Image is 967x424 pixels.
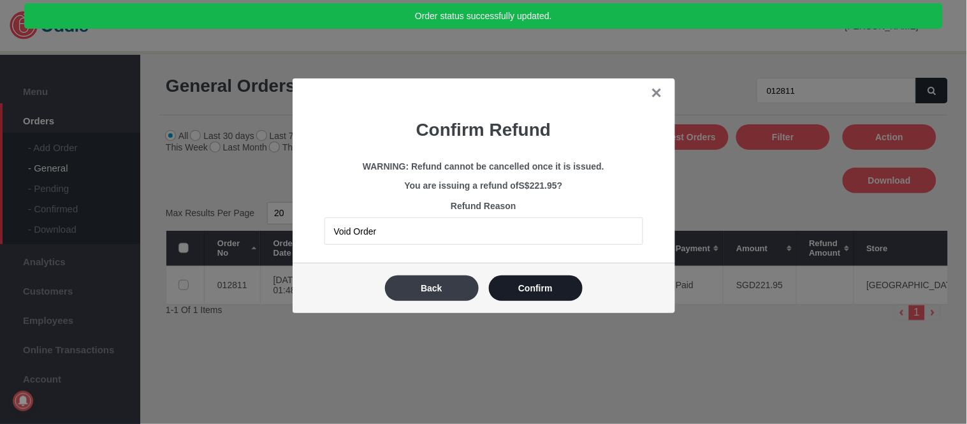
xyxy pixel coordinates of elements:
[24,3,943,29] div: Order status successfully updated.
[324,161,643,172] p: WARNING: Refund cannot be cancelled once it is issued.
[519,180,530,191] span: S$
[530,180,557,191] span: 221.95
[324,180,643,191] div: You are issuing a refund of ?
[489,275,583,301] button: Confirm
[385,275,479,301] button: Back
[312,120,656,140] h1: Confirm Refund
[651,85,662,101] a: ✕
[324,217,643,245] input: Key in reason for refund. Eg. Void Order
[318,191,650,251] div: Refund Reason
